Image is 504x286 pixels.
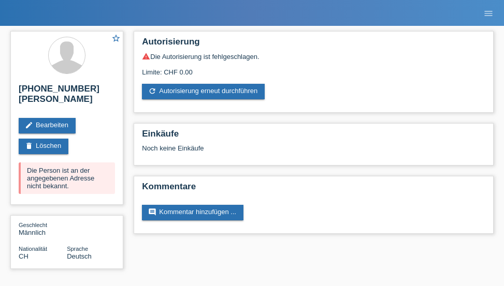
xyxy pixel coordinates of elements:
[19,139,68,154] a: deleteLöschen
[142,144,485,160] div: Noch keine Einkäufe
[19,118,76,133] a: editBearbeiten
[142,129,485,144] h2: Einkäufe
[148,208,156,216] i: comment
[142,84,265,99] a: refreshAutorisierung erneut durchführen
[19,162,115,194] div: Die Person ist an der angegebenen Adresse nicht bekannt.
[19,221,67,236] div: Männlich
[478,10,499,16] a: menu
[19,84,115,110] h2: [PHONE_NUMBER] [PERSON_NAME]
[142,37,485,52] h2: Autorisierung
[142,205,243,220] a: commentKommentar hinzufügen ...
[111,34,121,43] i: star_border
[19,222,47,228] span: Geschlecht
[142,52,485,61] div: Die Autorisierung ist fehlgeschlagen.
[142,182,485,197] h2: Kommentare
[483,8,494,19] i: menu
[67,252,92,260] span: Deutsch
[142,52,150,61] i: warning
[142,61,485,76] div: Limite: CHF 0.00
[19,246,47,252] span: Nationalität
[111,34,121,44] a: star_border
[25,121,33,129] i: edit
[148,87,156,95] i: refresh
[25,142,33,150] i: delete
[67,246,88,252] span: Sprache
[19,252,28,260] span: Schweiz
